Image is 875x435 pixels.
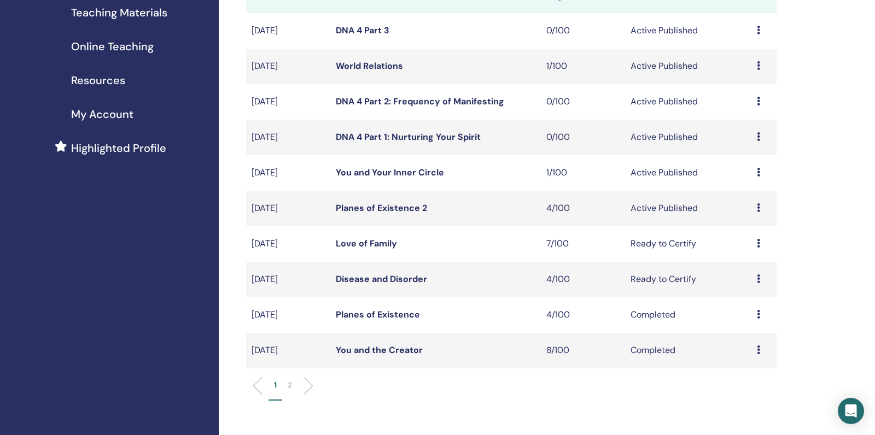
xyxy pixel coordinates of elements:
a: DNA 4 Part 2: Frequency of Manifesting [336,96,504,107]
div: Open Intercom Messenger [838,398,864,424]
td: 7/100 [541,226,625,262]
a: Disease and Disorder [336,273,427,285]
td: [DATE] [246,191,330,226]
td: [DATE] [246,333,330,368]
td: Active Published [625,13,751,49]
td: Active Published [625,155,751,191]
td: [DATE] [246,226,330,262]
td: 4/100 [541,297,625,333]
span: Resources [71,72,125,89]
td: Completed [625,297,751,333]
td: 4/100 [541,262,625,297]
td: 0/100 [541,13,625,49]
td: Ready to Certify [625,226,751,262]
p: 2 [288,379,292,391]
td: Completed [625,333,751,368]
td: Active Published [625,84,751,120]
td: Active Published [625,120,751,155]
a: Planes of Existence 2 [336,202,427,214]
td: 8/100 [541,333,625,368]
span: Highlighted Profile [71,140,166,156]
td: 0/100 [541,120,625,155]
a: DNA 4 Part 3 [336,25,389,36]
span: Online Teaching [71,38,154,55]
a: Love of Family [336,238,397,249]
a: You and the Creator [336,344,423,356]
span: My Account [71,106,133,122]
a: DNA 4 Part 1: Nurturing Your Spirit [336,131,481,143]
a: You and Your Inner Circle [336,167,444,178]
td: Active Published [625,191,751,226]
td: [DATE] [246,120,330,155]
td: 4/100 [541,191,625,226]
td: [DATE] [246,155,330,191]
td: [DATE] [246,84,330,120]
td: [DATE] [246,297,330,333]
td: [DATE] [246,262,330,297]
td: 1/100 [541,155,625,191]
td: [DATE] [246,49,330,84]
td: 0/100 [541,84,625,120]
td: 1/100 [541,49,625,84]
td: [DATE] [246,13,330,49]
a: World Relations [336,60,403,72]
p: 1 [274,379,277,391]
td: Active Published [625,49,751,84]
a: Planes of Existence [336,309,420,320]
td: Ready to Certify [625,262,751,297]
span: Teaching Materials [71,4,167,21]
